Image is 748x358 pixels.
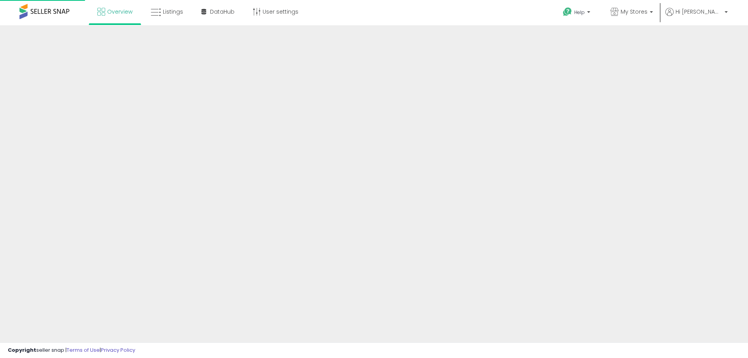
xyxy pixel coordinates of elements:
[67,346,100,354] a: Terms of Use
[101,346,135,354] a: Privacy Policy
[8,347,135,354] div: seller snap | |
[163,8,183,16] span: Listings
[665,8,728,25] a: Hi [PERSON_NAME]
[210,8,235,16] span: DataHub
[563,7,572,17] i: Get Help
[557,1,598,25] a: Help
[621,8,647,16] span: My Stores
[574,9,585,16] span: Help
[676,8,722,16] span: Hi [PERSON_NAME]
[8,346,36,354] strong: Copyright
[107,8,132,16] span: Overview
